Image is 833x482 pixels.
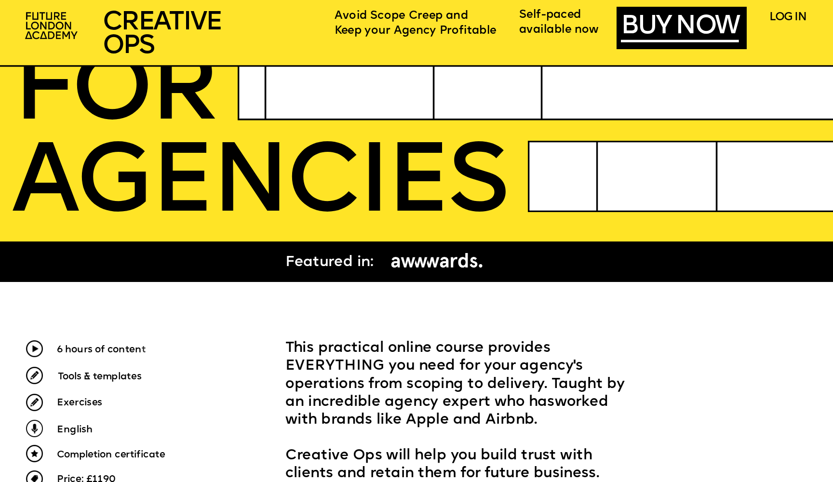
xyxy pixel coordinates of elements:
[12,137,506,235] span: AGENCIES
[57,450,165,460] span: Completion certificate
[26,420,43,437] img: upload-9eb2eadd-7bf9-4b2b-b585-6dd8b9275b41.png
[57,341,242,359] p: t
[26,367,43,384] img: upload-46f30c54-4dc4-4b6f-83d2-a1dbf5baa745.png
[519,24,599,36] span: available now
[335,25,497,37] span: Keep your Agency Profitable
[57,425,93,434] span: English
[57,345,142,355] span: 6 hours of conten
[769,12,806,24] a: LOG IN
[103,10,221,59] span: CREATIVE OPS
[285,255,373,270] span: Featured in:
[385,250,489,274] img: upload-16781daa-99cf-42ee-8b22-8158883f2139.png
[285,342,629,428] span: This practical online course provides EVERYTHING you need for your agency's operations from scopi...
[26,394,43,411] img: upload-46f30c54-4dc4-4b6f-83d2-a1dbf5baa745.png
[335,10,468,22] span: Avoid Scope Creep and
[20,7,84,45] img: upload-2f72e7a8-3806-41e8-b55b-d754ac055a4a.png
[519,9,581,21] span: Self-paced
[57,398,103,408] span: Exercises
[58,372,142,382] span: Tools & templates
[26,445,43,462] img: upload-d48f716b-e876-41cd-bec0-479d4f1408e9.png
[621,14,739,42] a: BUY NOW
[13,45,215,143] span: FOR
[26,340,43,357] img: upload-60f0cde6-1fc7-443c-af28-15e41498aeec.png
